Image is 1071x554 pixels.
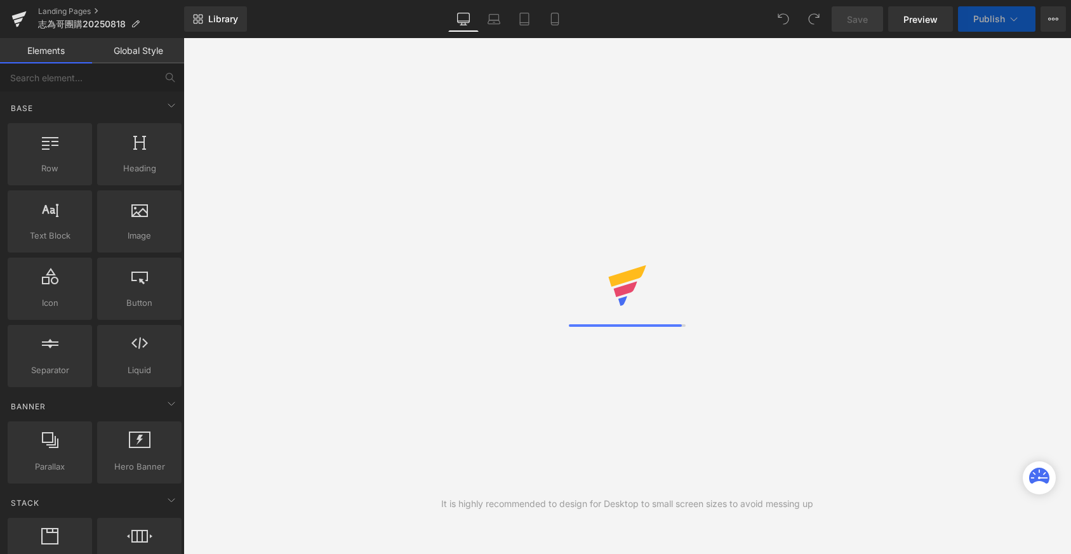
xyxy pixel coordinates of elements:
span: Image [101,229,178,242]
button: Redo [801,6,827,32]
span: Separator [11,364,88,377]
span: Icon [11,296,88,310]
span: Liquid [101,364,178,377]
span: Hero Banner [101,460,178,473]
span: Save [847,13,868,26]
span: Row [11,162,88,175]
span: Button [101,296,178,310]
span: Base [10,102,34,114]
a: Preview [888,6,953,32]
a: Landing Pages [38,6,184,16]
button: More [1041,6,1066,32]
div: It is highly recommended to design for Desktop to small screen sizes to avoid messing up [441,497,813,511]
span: Preview [903,13,938,26]
span: Parallax [11,460,88,473]
a: Laptop [479,6,509,32]
a: New Library [184,6,247,32]
button: Undo [771,6,796,32]
span: Banner [10,400,47,412]
span: Heading [101,162,178,175]
a: Mobile [540,6,570,32]
span: Text Block [11,229,88,242]
span: Publish [973,14,1005,24]
span: Library [208,13,238,25]
span: Stack [10,497,41,509]
a: Tablet [509,6,540,32]
span: 志為哥團購20250818 [38,19,126,29]
button: Publish [958,6,1035,32]
a: Global Style [92,38,184,63]
a: Desktop [448,6,479,32]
